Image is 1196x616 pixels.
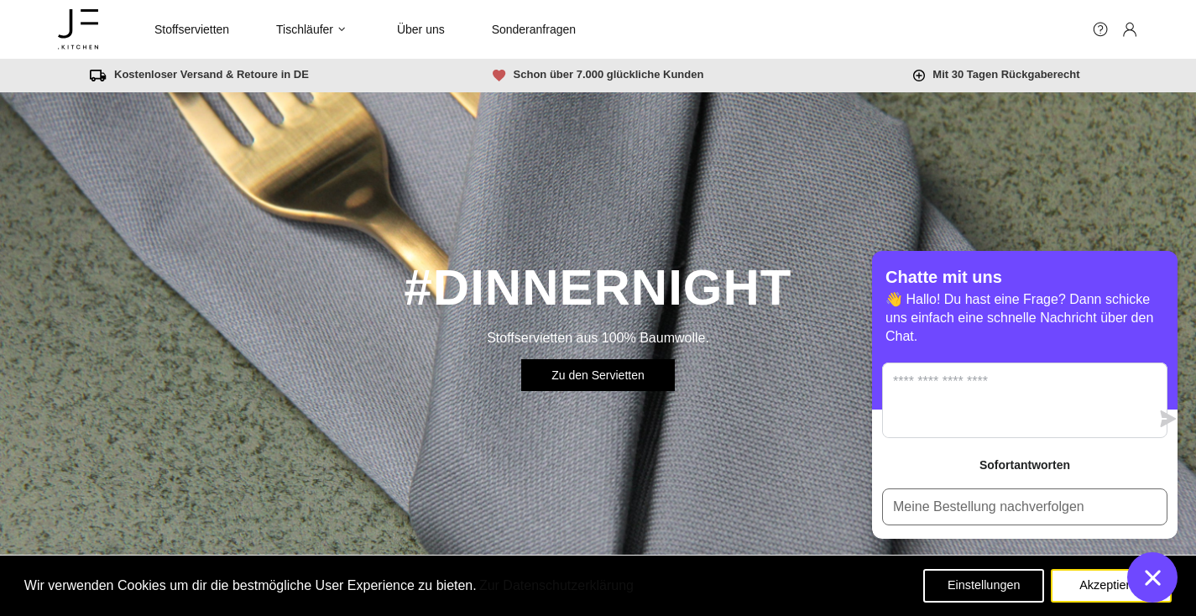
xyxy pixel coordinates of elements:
[404,255,791,321] h1: #DINNERNIGHT
[477,576,636,597] a: Zur Datenschutzerklärung (opens in a new tab)
[487,331,709,346] p: Stoffservietten aus 100% Baumwolle.
[913,67,1079,82] span: Mit 30 Tagen Rückgaberecht
[276,22,333,37] span: Tischläufer
[521,359,675,391] button: Zu den Servietten
[90,67,309,82] span: Kostenloser Versand & Retoure in DE
[397,22,445,37] span: Über uns
[493,67,704,82] span: Schon über 7.000 glückliche Kunden
[492,22,576,37] span: Sonderanfragen
[24,578,477,593] span: Wir verwenden Cookies um dir die bestmögliche User Experience zu bieten.
[58,5,98,54] a: [DOMAIN_NAME]®
[867,251,1183,603] inbox-online-store-chat: Onlineshop-Chat von Shopify
[154,22,229,37] span: Stoffservietten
